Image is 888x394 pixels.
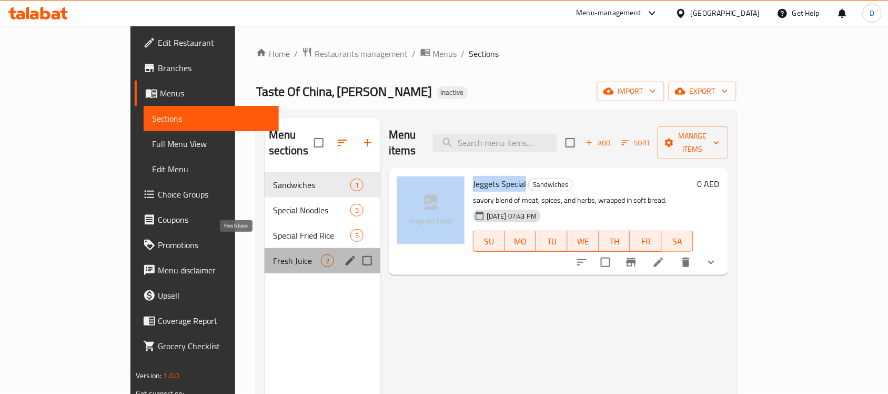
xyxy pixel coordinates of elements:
span: MO [509,234,532,249]
input: search [433,134,557,152]
span: Edit Restaurant [158,36,270,49]
button: import [597,82,664,101]
span: Choice Groups [158,188,270,201]
div: Special Fried Rice [273,229,350,242]
button: Manage items [658,126,728,159]
a: Promotions [135,232,279,258]
span: WE [572,234,595,249]
a: Branches [135,55,279,81]
li: / [294,47,298,60]
button: WE [568,231,599,252]
a: Upsell [135,283,279,308]
div: Special Fried Rice5 [265,223,380,248]
span: Menu disclaimer [158,264,270,277]
span: Edit Menu [152,163,270,175]
span: FR [634,234,658,249]
button: TU [536,231,568,252]
li: / [412,47,416,60]
span: 5 [351,231,363,241]
span: 1 [351,180,363,190]
a: Choice Groups [135,182,279,207]
a: Restaurants management [302,47,408,61]
span: Promotions [158,239,270,251]
div: [GEOGRAPHIC_DATA] [691,7,760,19]
span: Restaurants management [315,47,408,60]
a: Coupons [135,207,279,232]
span: import [606,85,656,98]
span: Special Noodles [273,204,350,216]
h2: Menu items [389,127,420,159]
a: Sections [144,106,279,131]
h6: 0 AED [698,176,720,191]
span: 5 [351,205,363,215]
span: Manage items [666,130,720,156]
button: edit [342,253,358,269]
span: Add item [581,135,615,151]
span: Select all sections [308,132,330,154]
button: SU [473,231,505,252]
span: Sandwiches [529,179,572,191]
button: delete [673,250,699,275]
div: Inactive [437,86,468,99]
span: Coupons [158,213,270,226]
span: Grocery Checklist [158,340,270,352]
span: TH [603,234,627,249]
span: D [870,7,874,19]
a: Grocery Checklist [135,333,279,359]
span: Coverage Report [158,314,270,327]
span: Sections [152,112,270,125]
span: Full Menu View [152,137,270,150]
a: Edit Restaurant [135,30,279,55]
span: Menus [433,47,457,60]
a: Menu disclaimer [135,258,279,283]
span: Sandwiches [273,179,350,191]
span: Version: [136,369,162,382]
div: Fresh Juice2edit [265,248,380,273]
button: Add section [355,130,380,155]
button: SA [662,231,693,252]
a: Menus [420,47,457,61]
a: Coverage Report [135,308,279,333]
span: Fresh Juice [273,254,321,267]
a: Full Menu View [144,131,279,156]
span: Branches [158,62,270,74]
span: TU [540,234,563,249]
span: Select section [559,132,581,154]
a: Menus [135,81,279,106]
span: 1.0.0 [164,369,180,382]
button: show more [699,250,724,275]
span: SA [666,234,689,249]
a: Edit menu item [652,256,665,269]
div: Menu-management [577,7,641,19]
span: [DATE] 07:43 PM [482,211,541,221]
button: FR [630,231,662,252]
span: Inactive [437,88,468,97]
button: export [669,82,736,101]
span: 2 [321,256,334,266]
div: items [350,179,364,191]
div: items [350,204,364,216]
span: Upsell [158,289,270,302]
button: MO [505,231,537,252]
div: Sandwiches1 [265,172,380,198]
span: Jeggets Special [473,176,526,192]
span: SU [478,234,501,249]
div: Sandwiches [528,179,573,191]
span: Sort sections [330,130,355,155]
span: Sort [622,137,651,149]
span: export [677,85,728,98]
span: Sections [469,47,499,60]
button: TH [599,231,631,252]
div: items [350,229,364,242]
img: Jeggets Special [397,176,465,244]
nav: Menu sections [265,168,380,278]
button: sort-choices [569,250,594,275]
button: Add [581,135,615,151]
p: savory blend of meat, spices, and herbs, wrapped in soft bread. [473,194,693,207]
span: Menus [160,87,270,100]
span: Add [584,137,612,149]
nav: breadcrumb [256,47,736,61]
div: items [321,254,334,267]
